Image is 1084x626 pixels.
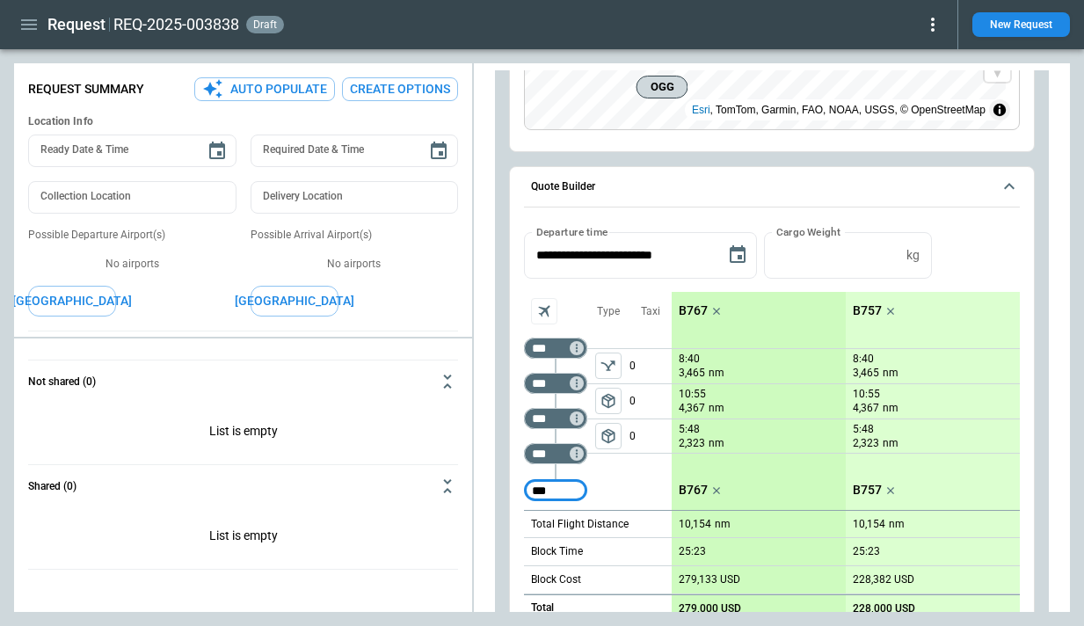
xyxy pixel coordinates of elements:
[600,392,617,410] span: package_2
[889,517,905,532] p: nm
[709,366,724,381] p: nm
[597,304,620,319] p: Type
[972,12,1070,37] button: New Request
[531,298,557,324] span: Aircraft selection
[679,388,706,401] p: 10:55
[251,286,338,317] button: [GEOGRAPHIC_DATA]
[679,353,700,366] p: 8:40
[906,248,920,263] p: kg
[28,403,458,464] div: Not shared (0)
[989,99,1010,120] summary: Toggle attribution
[250,18,280,31] span: draft
[679,602,741,615] p: 279,000 USD
[853,483,882,498] p: B757
[28,228,236,243] p: Possible Departure Airport(s)
[679,401,705,416] p: 4,367
[853,388,880,401] p: 10:55
[644,78,680,96] span: OGG
[28,360,458,403] button: Not shared (0)
[883,401,898,416] p: nm
[524,167,1020,207] button: Quote Builder
[531,572,581,587] p: Block Cost
[531,517,629,532] p: Total Flight Distance
[679,303,708,318] p: B767
[28,286,116,317] button: [GEOGRAPHIC_DATA]
[524,408,587,429] div: Too short
[524,480,587,501] div: Too short
[531,181,595,193] h6: Quote Builder
[421,134,456,169] button: Choose date
[28,481,76,492] h6: Shared (0)
[113,14,239,35] h2: REQ-2025-003838
[595,353,622,379] span: Type of sector
[853,303,882,318] p: B757
[641,304,660,319] p: Taxi
[342,77,458,101] button: Create Options
[28,376,96,388] h6: Not shared (0)
[251,228,459,243] p: Possible Arrival Airport(s)
[28,507,458,569] p: List is empty
[600,427,617,445] span: package_2
[595,423,622,449] button: left aligned
[692,104,710,116] a: Esri
[715,517,731,532] p: nm
[853,602,915,615] p: 228,000 USD
[629,384,672,419] p: 0
[531,544,583,559] p: Block Time
[679,436,705,451] p: 2,323
[720,237,755,273] button: Choose date, selected date is Sep 16, 2025
[595,353,622,379] button: left aligned
[853,423,874,436] p: 5:48
[524,373,587,394] div: Too short
[853,366,879,381] p: 3,465
[251,257,459,272] p: No airports
[709,401,724,416] p: nm
[629,349,672,383] p: 0
[595,423,622,449] span: Type of sector
[853,436,879,451] p: 2,323
[679,423,700,436] p: 5:48
[883,366,898,381] p: nm
[28,82,144,97] p: Request Summary
[679,366,705,381] p: 3,465
[28,403,458,464] p: List is empty
[679,573,740,586] p: 279,133 USD
[28,257,236,272] p: No airports
[531,602,554,614] h6: Total
[536,224,608,239] label: Departure time
[28,115,458,128] h6: Location Info
[200,134,235,169] button: Choose date
[194,77,335,101] button: Auto Populate
[776,224,840,239] label: Cargo Weight
[853,573,914,586] p: 228,382 USD
[28,507,458,569] div: Not shared (0)
[595,388,622,414] button: left aligned
[853,545,880,558] p: 25:23
[28,465,458,507] button: Shared (0)
[679,518,711,531] p: 10,154
[47,14,105,35] h1: Request
[595,388,622,414] span: Type of sector
[692,101,986,119] div: , TomTom, Garmin, FAO, NOAA, USGS, © OpenStreetMap
[853,353,874,366] p: 8:40
[629,419,672,453] p: 0
[853,401,879,416] p: 4,367
[853,518,885,531] p: 10,154
[524,338,587,359] div: Too short
[679,545,706,558] p: 25:23
[709,436,724,451] p: nm
[679,483,708,498] p: B767
[524,443,587,464] div: Too short
[883,436,898,451] p: nm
